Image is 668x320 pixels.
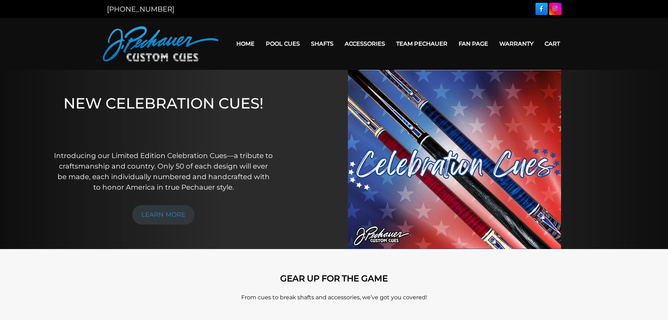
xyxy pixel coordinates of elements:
a: Team Pechauer [391,35,453,53]
a: [PHONE_NUMBER] [107,5,174,13]
a: Cart [539,35,566,53]
p: Introducing our Limited Edition Celebration Cues—a tribute to craftsmanship and country. Only 50 ... [54,150,274,192]
a: Shafts [305,35,339,53]
a: LEARN MORE [132,205,195,224]
h1: NEW CELEBRATION CUES! [54,94,274,141]
a: Pool Cues [260,35,305,53]
img: Pechauer Custom Cues [103,26,218,61]
a: Warranty [494,35,539,53]
p: From cues to break shafts and accessories, we’ve got you covered! [134,293,534,302]
a: Home [231,35,260,53]
strong: GEAR UP FOR THE GAME [280,273,388,283]
a: Fan Page [453,35,494,53]
a: Accessories [339,35,391,53]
